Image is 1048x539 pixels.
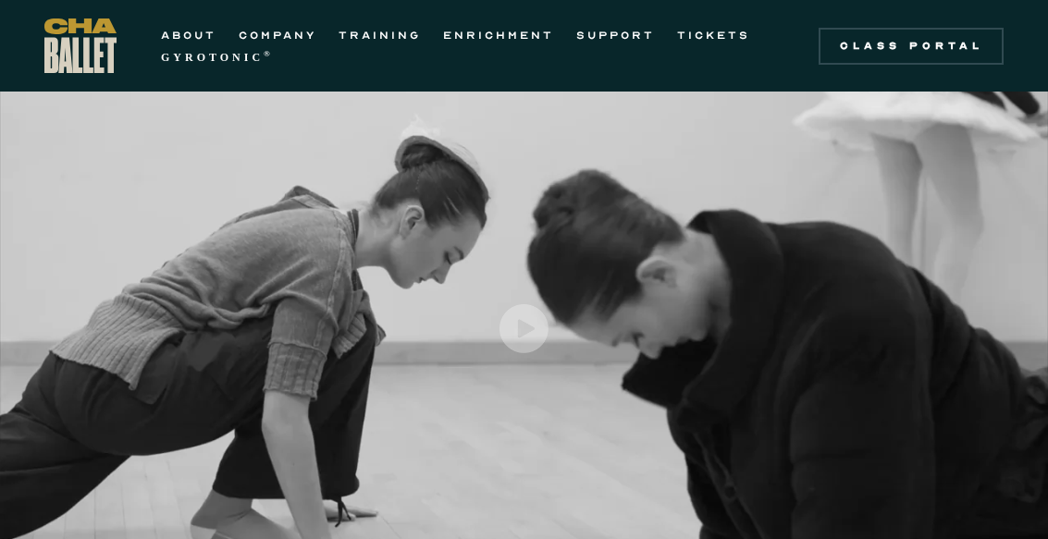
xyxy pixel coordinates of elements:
[161,46,274,68] a: GYROTONIC®
[443,24,554,46] a: ENRICHMENT
[576,24,655,46] a: SUPPORT
[239,24,316,46] a: COMPANY
[44,18,117,73] a: home
[819,28,1004,65] a: Class Portal
[161,51,264,64] strong: GYROTONIC
[161,24,216,46] a: ABOUT
[264,49,274,58] sup: ®
[677,24,750,46] a: TICKETS
[830,39,993,54] div: Class Portal
[339,24,421,46] a: TRAINING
